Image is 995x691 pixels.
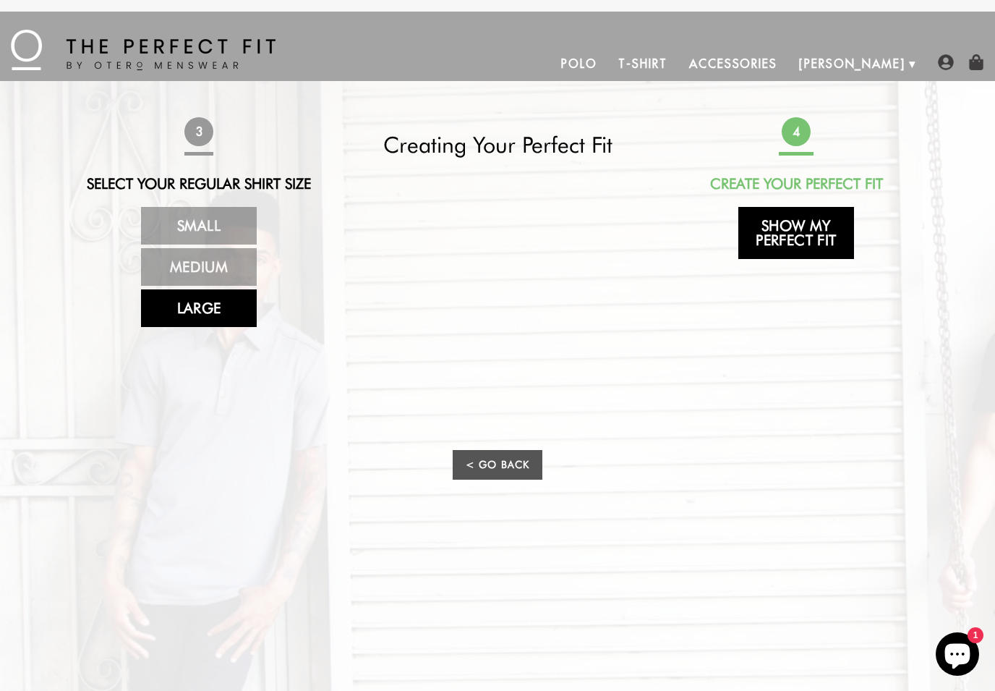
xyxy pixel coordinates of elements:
[788,46,916,81] a: [PERSON_NAME]
[738,207,854,259] a: Show My Perfect Fit
[370,132,625,158] h2: Creating Your Perfect Fit
[607,46,678,81] a: T-Shirt
[141,207,257,245] a: Small
[968,54,984,70] img: shopping-bag-icon.png
[71,175,327,192] h2: Select Your Regular Shirt Size
[938,54,954,70] img: user-account-icon.png
[184,117,213,146] span: 3
[141,248,257,286] a: Medium
[453,450,542,480] a: < Go Back
[678,46,788,81] a: Accessories
[550,46,608,81] a: Polo
[782,117,811,146] span: 4
[931,632,983,679] inbox-online-store-chat: Shopify online store chat
[141,289,257,327] a: Large
[11,30,276,70] img: The Perfect Fit - by Otero Menswear - Logo
[668,175,924,192] h2: Create Your Perfect Fit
